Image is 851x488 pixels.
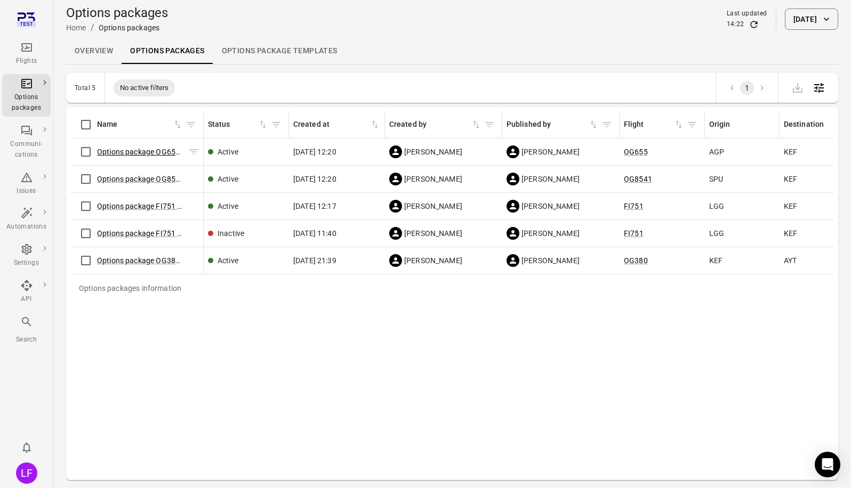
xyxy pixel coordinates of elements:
[66,21,168,34] nav: Breadcrumbs
[521,174,580,184] span: [PERSON_NAME]
[2,38,51,70] a: Flights
[75,84,96,92] div: Total 5
[293,119,380,131] div: Sort by created at in ascending order
[785,9,838,30] button: [DATE]
[218,255,238,266] div: Active
[70,274,190,302] div: Options packages information
[6,335,46,345] div: Search
[218,174,238,184] div: Active
[784,228,797,239] span: KEF
[2,240,51,272] a: Settings
[293,228,336,239] span: [DATE] 11:40
[624,119,684,131] span: Flight
[784,255,797,266] span: AYT
[389,119,481,131] div: Sort by created by in ascending order
[293,255,336,266] span: [DATE] 21:39
[208,119,268,131] span: Status
[2,74,51,117] a: Options packages
[404,201,462,212] span: [PERSON_NAME]
[507,119,588,131] div: Published by
[293,174,336,184] span: [DATE] 12:20
[709,174,723,184] span: SPU
[66,38,838,64] div: Local navigation
[213,38,346,64] a: Options package Templates
[97,148,210,156] a: Options package OG655 ([DATE])
[404,147,462,157] span: [PERSON_NAME]
[404,174,462,184] span: [PERSON_NAME]
[481,117,497,133] button: Filter by created by
[709,201,724,212] span: LGG
[787,82,808,92] span: Please make a selection to export
[97,202,205,210] a: Options package FI751 ([DATE])
[122,38,213,64] a: Options packages
[727,9,767,19] div: Last updated
[268,117,284,133] button: Filter by status
[91,21,94,34] li: /
[293,119,370,131] div: Created at
[293,119,380,131] span: Created at
[507,119,599,131] span: Published by
[389,119,471,131] div: Created by
[624,229,644,238] a: FI751
[218,228,244,239] div: Inactive
[624,119,684,131] div: Sort by flight date (STD) in ascending order
[815,452,840,477] div: Open Intercom Messenger
[808,77,830,99] button: Open table configuration
[293,147,336,157] span: [DATE] 12:20
[218,201,238,212] div: Active
[624,119,673,131] div: Flight
[624,148,648,156] a: OG655
[183,117,199,133] button: Filter by name
[624,175,652,183] a: OG8541
[114,83,175,93] span: No active filters
[709,255,722,266] span: KEF
[97,119,183,131] div: Sort by name in ascending order
[66,4,168,21] h1: Options packages
[521,147,580,157] span: [PERSON_NAME]
[404,255,462,266] span: [PERSON_NAME]
[218,147,238,157] div: Active
[16,462,37,484] div: LF
[521,228,580,239] span: [PERSON_NAME]
[784,119,849,131] div: Destination
[6,56,46,67] div: Flights
[784,147,797,157] span: KEF
[97,229,205,238] a: Options package FI751 ([DATE])
[709,119,775,131] div: Origin
[2,121,51,164] a: Communi-cations
[99,22,159,33] div: Options packages
[6,222,46,232] div: Automations
[2,312,51,348] button: Search
[2,204,51,235] a: Automations
[97,175,214,183] a: Options package OG8541 ([DATE])
[624,256,648,265] a: OG380
[66,23,86,32] a: Home
[727,19,744,30] div: 14:22
[97,256,210,265] a: Options package OG380 ([DATE])
[97,119,183,131] span: Name
[6,139,46,160] div: Communi-cations
[709,147,724,157] span: AGP
[16,437,37,458] button: Notifications
[208,119,268,131] div: Sort by status in ascending order
[2,168,51,200] a: Issues
[740,81,754,95] button: page 1
[599,117,615,133] button: Filter by published by
[749,19,759,30] button: Refresh data
[521,201,580,212] span: [PERSON_NAME]
[507,119,599,131] div: Sort by published by in ascending order
[709,228,724,239] span: LGG
[293,201,336,212] span: [DATE] 12:17
[208,119,258,131] div: Status
[725,81,769,95] nav: pagination navigation
[404,228,462,239] span: [PERSON_NAME]
[6,186,46,197] div: Issues
[6,294,46,305] div: API
[66,38,122,64] a: Overview
[784,201,797,212] span: KEF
